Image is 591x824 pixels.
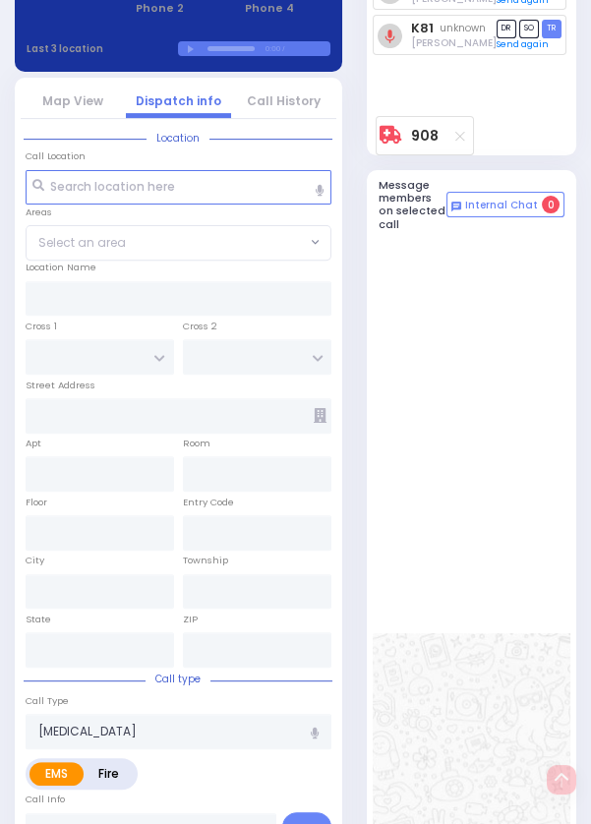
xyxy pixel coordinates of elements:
span: Berish Mertz [411,35,497,50]
span: Internal Chat [465,199,538,212]
label: Entry Code [183,496,234,509]
label: Cross 1 [26,320,57,333]
label: Room [183,437,210,450]
label: Street Address [26,379,95,392]
label: EMS [30,762,84,786]
a: Map View [42,92,103,109]
span: 0 [542,196,560,213]
input: Search location here [26,170,332,206]
label: State [26,613,51,626]
label: City [26,554,44,567]
span: SO [519,20,539,38]
label: Call Type [26,694,69,708]
label: Cross 2 [183,320,217,333]
span: TR [542,20,561,38]
button: Internal Chat 0 [446,192,564,217]
span: Select an area [38,234,126,252]
span: Call type [146,672,210,686]
a: Send again [497,38,549,50]
a: 908 [411,129,439,144]
a: Call History [247,92,321,109]
label: ZIP [183,613,198,626]
label: Call Location [26,149,86,163]
img: comment-alt.png [451,202,461,211]
label: Areas [26,206,52,219]
span: Location [147,131,209,146]
span: Other building occupants [314,408,326,423]
label: Call Info [26,793,65,806]
a: K81 [411,21,434,35]
label: Floor [26,496,47,509]
label: Location Name [26,261,96,274]
span: DR [497,20,516,38]
label: Apt [26,437,41,450]
label: Township [183,554,228,567]
a: Dispatch info [136,92,221,109]
label: Fire [83,762,135,786]
label: Last 3 location [27,41,178,56]
span: unknown [440,21,486,35]
h5: Message members on selected call [379,179,446,231]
